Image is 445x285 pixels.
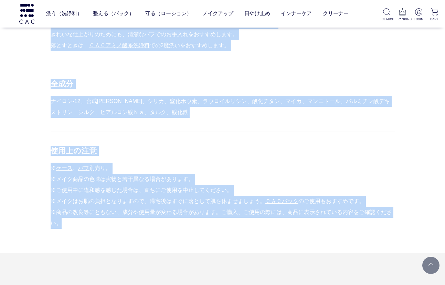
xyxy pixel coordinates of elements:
div: ※ 、 別売り。 ※メイク商品の色味は実物と若干異なる場合があります。 ※ご使用中に違和感を感じた場合は、直ちにご使用を中止してください。 ※メイクはお肌の負担となりますので、帰宅後はすぐに落と... [51,163,395,229]
a: ＣＡＣパック [265,198,298,204]
p: RANKING [398,17,408,22]
a: LOGIN [413,8,424,22]
a: ＣＡＣアミノ酸系洗浄料 [89,42,150,48]
a: 日やけ止め [244,5,270,22]
a: パフ [78,165,89,171]
a: 洗う（洗浄料） [46,5,82,22]
a: ケース [56,165,73,171]
a: RANKING [398,8,408,22]
a: CART [429,8,439,22]
a: メイクアップ [202,5,233,22]
a: 守る（ローション） [145,5,192,22]
div: 全成分 [51,79,395,89]
div: 使用上の注意 [51,146,395,156]
a: 整える（パック） [93,5,134,22]
div: ナイロン-12、合成[PERSON_NAME]、シリカ、窒化ホウ素、ラウロイルリシン、酸化チタン、マイカ、マンニトール、パルミチン酸デキストリン、シルク、ヒアルロン酸Ｎａ、タルク、酸化鉄 [51,96,395,118]
p: CART [429,17,439,22]
img: logo [18,4,35,23]
a: インナーケア [281,5,312,22]
p: LOGIN [413,17,424,22]
p: SEARCH [382,17,392,22]
a: SEARCH [382,8,392,22]
a: クリーナー [323,5,349,22]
